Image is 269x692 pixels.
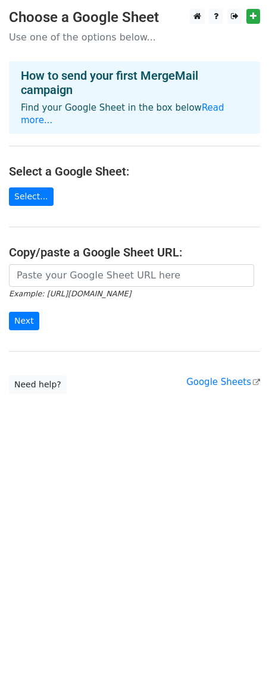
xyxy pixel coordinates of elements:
a: Need help? [9,375,67,394]
input: Paste your Google Sheet URL here [9,264,254,287]
a: Google Sheets [186,377,260,387]
a: Read more... [21,102,224,126]
h4: Copy/paste a Google Sheet URL: [9,245,260,259]
p: Use one of the options below... [9,31,260,43]
input: Next [9,312,39,330]
h3: Choose a Google Sheet [9,9,260,26]
h4: Select a Google Sheet: [9,164,260,179]
small: Example: [URL][DOMAIN_NAME] [9,289,131,298]
p: Find your Google Sheet in the box below [21,102,248,127]
a: Select... [9,187,54,206]
h4: How to send your first MergeMail campaign [21,68,248,97]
